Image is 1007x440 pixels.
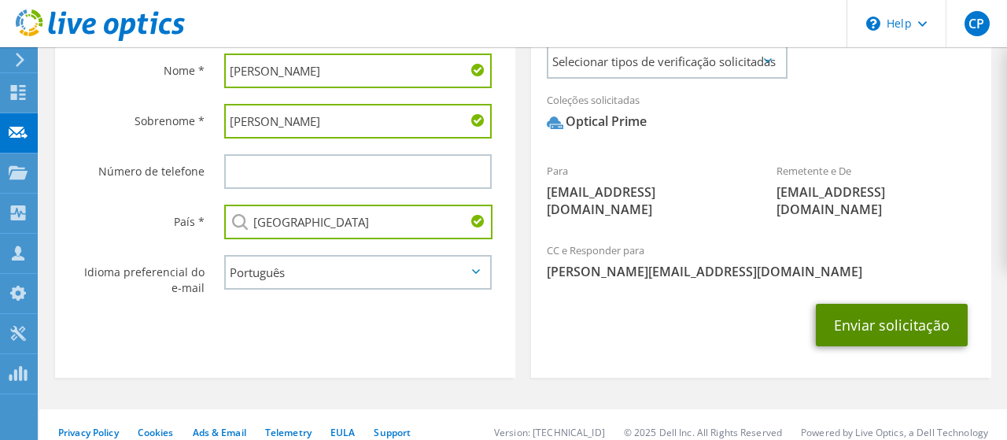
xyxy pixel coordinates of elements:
[866,17,880,31] svg: \n
[548,46,785,77] span: Selecionar tipos de verificação solicitadas
[547,263,976,280] span: [PERSON_NAME][EMAIL_ADDRESS][DOMAIN_NAME]
[71,54,205,79] label: Nome *
[965,11,990,36] span: CP
[494,426,605,439] li: Version: [TECHNICAL_ID]
[776,183,975,218] span: [EMAIL_ADDRESS][DOMAIN_NAME]
[801,426,988,439] li: Powered by Live Optics, a Dell Technology
[547,183,745,218] span: [EMAIL_ADDRESS][DOMAIN_NAME]
[138,426,174,439] a: Cookies
[71,255,205,296] label: Idioma preferencial do e-mail
[531,83,991,146] div: Coleções solicitadas
[761,154,990,226] div: Remetente e De
[71,154,205,179] label: Número de telefone
[71,104,205,129] label: Sobrenome *
[531,234,991,288] div: CC e Responder para
[265,426,312,439] a: Telemetry
[374,426,411,439] a: Support
[816,304,968,346] button: Enviar solicitação
[531,154,761,226] div: Para
[330,426,355,439] a: EULA
[193,426,246,439] a: Ads & Email
[58,426,119,439] a: Privacy Policy
[71,205,205,230] label: País *
[547,113,647,131] div: Optical Prime
[624,426,782,439] li: © 2025 Dell Inc. All Rights Reserved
